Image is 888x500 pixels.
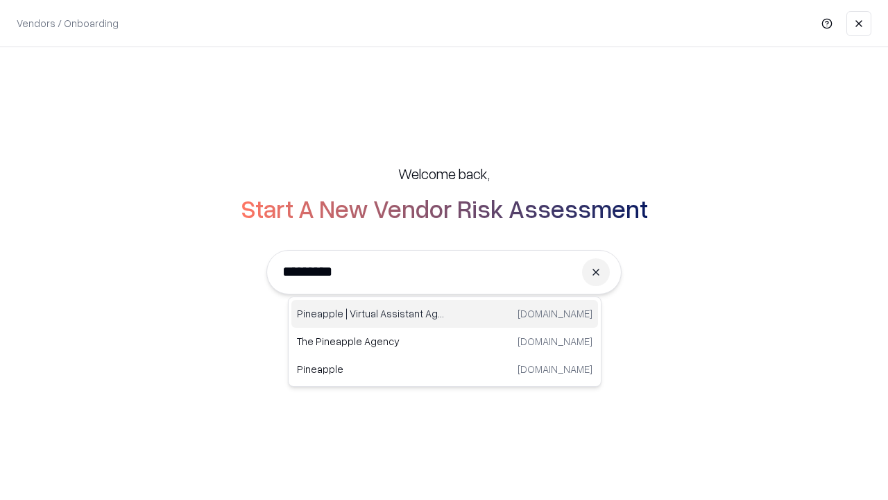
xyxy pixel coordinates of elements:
p: Pineapple [297,362,445,376]
p: The Pineapple Agency [297,334,445,349]
h5: Welcome back, [398,164,490,183]
p: Vendors / Onboarding [17,16,119,31]
div: Suggestions [288,297,601,387]
p: [DOMAIN_NAME] [518,362,592,376]
h2: Start A New Vendor Risk Assessment [241,194,648,222]
p: [DOMAIN_NAME] [518,334,592,349]
p: [DOMAIN_NAME] [518,306,592,321]
p: Pineapple | Virtual Assistant Agency [297,306,445,321]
